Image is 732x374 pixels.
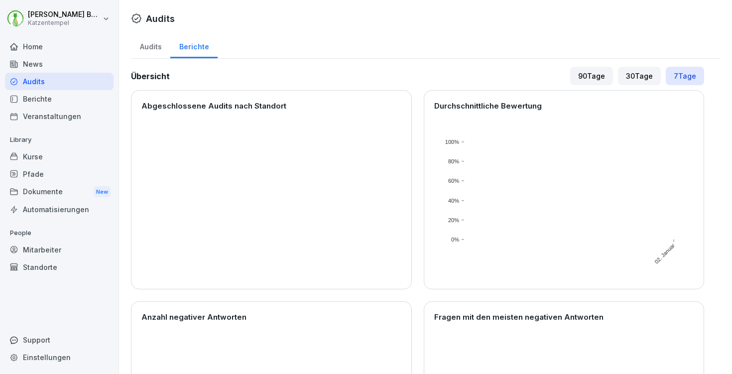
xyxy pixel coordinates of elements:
[5,183,114,201] a: DokumenteNew
[131,70,170,82] h2: Übersicht
[5,201,114,218] a: Automatisierungen
[5,73,114,90] a: Audits
[666,67,704,85] div: 7 Tage
[5,38,114,55] a: Home
[5,258,114,276] a: Standorte
[170,33,218,58] a: Berichte
[448,217,459,223] text: 20%
[5,241,114,258] a: Mitarbeiter
[448,178,459,184] text: 60%
[131,33,170,58] a: Audits
[5,90,114,108] a: Berichte
[570,67,613,85] div: 90 Tage
[5,331,114,349] div: Support
[448,198,459,204] text: 40%
[445,139,459,145] text: 100%
[141,101,401,112] p: Abgeschlossene Audits nach Standort
[5,225,114,241] p: People
[618,67,661,85] div: 30 Tage
[434,312,694,323] p: Fragen mit den meisten negativen Antworten
[146,12,175,25] h1: Audits
[448,158,459,164] text: 80%
[434,101,694,112] p: Durchschnittliche Bewertung
[28,19,101,26] p: Katzentempel
[5,165,114,183] a: Pfade
[5,132,114,148] p: Library
[653,242,676,264] text: 02. Januar
[5,55,114,73] a: News
[5,183,114,201] div: Dokumente
[94,186,111,198] div: New
[5,349,114,366] a: Einstellungen
[141,312,401,323] p: Anzahl negativer Antworten
[5,148,114,165] a: Kurse
[28,10,101,19] p: [PERSON_NAME] Benedix
[5,108,114,125] a: Veranstaltungen
[451,237,459,243] text: 0%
